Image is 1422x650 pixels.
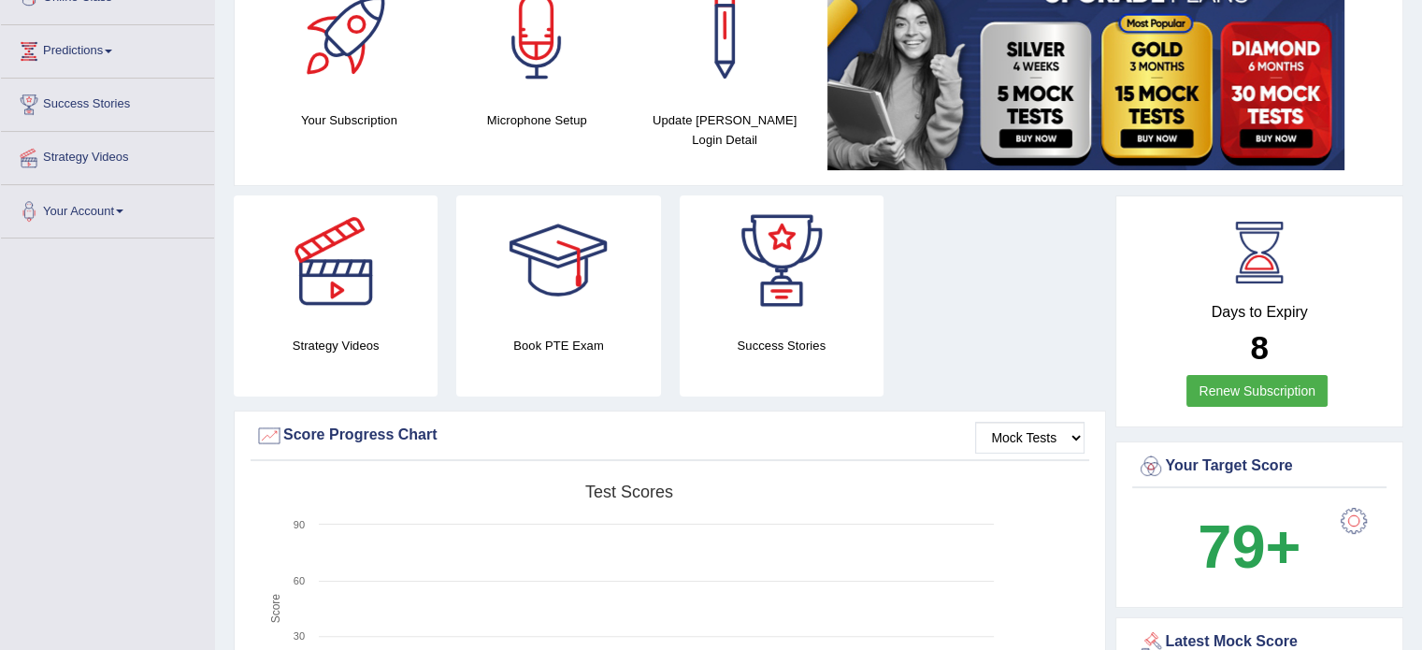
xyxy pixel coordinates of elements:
[255,422,1084,450] div: Score Progress Chart
[234,336,438,355] h4: Strategy Videos
[1198,513,1300,581] b: 79+
[1186,375,1328,407] a: Renew Subscription
[456,336,660,355] h4: Book PTE Exam
[1137,453,1382,481] div: Your Target Score
[640,110,810,150] h4: Update [PERSON_NAME] Login Detail
[1,25,214,72] a: Predictions
[680,336,883,355] h4: Success Stories
[1137,304,1382,321] h4: Days to Expiry
[269,594,282,624] tspan: Score
[452,110,622,130] h4: Microphone Setup
[585,483,673,501] tspan: Test scores
[294,519,305,530] text: 90
[1,132,214,179] a: Strategy Videos
[1,185,214,232] a: Your Account
[1250,329,1268,366] b: 8
[294,575,305,586] text: 60
[1,79,214,125] a: Success Stories
[265,110,434,130] h4: Your Subscription
[294,630,305,642] text: 30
